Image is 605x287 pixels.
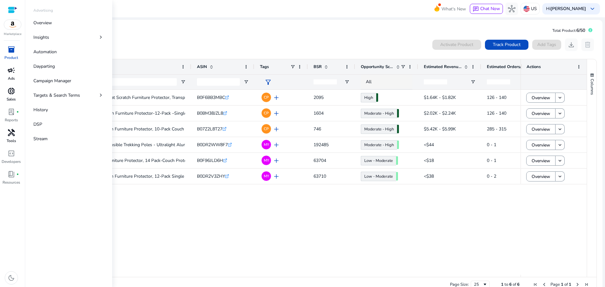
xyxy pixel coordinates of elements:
button: Open Filter Menu [470,79,475,84]
span: 61.36 [397,141,399,149]
p: Overview [33,20,52,26]
img: amazon.svg [4,20,21,29]
span: Estimated Orders/Day [487,64,525,70]
p: Reports [5,117,18,123]
span: 126 - 140 [487,95,506,100]
span: campaign [8,66,15,74]
span: 58.64 [396,172,398,181]
button: Open Filter Menu [181,79,186,84]
a: Moderate - High [361,124,397,134]
span: B0BM38JZL8 [197,110,223,116]
button: Overview [526,140,556,150]
p: Cat Scratch Furniture Protector, 14 Pack-Couch Protector from... [82,154,208,167]
span: B0F96JLD6H [197,158,223,164]
mat-icon: keyboard_arrow_down [557,126,563,132]
span: B0DR2WW8F7 [197,142,228,148]
span: Opportunity Score [361,64,394,70]
span: <$38 [424,173,434,179]
span: 192485 [314,142,329,148]
p: Anti Cat Scratch Furniture Protector, 12-Pack Single Sided Clear... [82,170,210,183]
span: <$44 [424,142,434,148]
span: 63704 [314,158,326,164]
span: 0 - 1 [487,158,496,164]
span: 63710 [314,173,326,179]
mat-icon: keyboard_arrow_down [557,142,563,148]
p: History [33,106,48,113]
span: CP [264,111,269,115]
span: fiber_manual_record [16,111,19,113]
span: 285 - 315 [487,126,506,132]
span: Overview [532,123,550,136]
span: BSR [314,64,322,70]
p: Ads [8,76,15,81]
p: Stream [33,135,48,142]
button: Overview [526,171,556,181]
span: All [366,79,372,85]
span: 746 [314,126,321,132]
mat-icon: keyboard_arrow_down [557,174,563,179]
span: hub [508,5,516,13]
span: MY [264,174,269,178]
img: us.svg [523,6,530,12]
span: 0 - 2 [487,173,496,179]
p: Targets & Search Terms [33,92,80,99]
p: Premium Collapsible Trekking Poles - Ultralight Aluminum&Carbon... [82,138,217,151]
span: add [273,110,280,117]
div: Next Page [575,282,580,287]
a: Low - Moderate [361,156,396,165]
span: add [273,125,280,133]
a: Moderate - High [361,140,397,150]
span: 126 - 140 [487,110,506,116]
span: 58.50 [396,156,398,165]
div: Last Page [584,282,589,287]
p: Sales [7,96,16,102]
button: download [565,38,578,51]
span: What's New [441,3,466,14]
b: [PERSON_NAME] [550,6,586,12]
p: Dayparting [33,63,55,70]
button: Overview [526,156,556,166]
span: <$18 [424,158,434,164]
span: dark_mode [8,274,15,282]
span: B0F6BB3MBC [197,95,225,100]
p: Campaign Manager [33,77,71,84]
span: inventory_2 [8,46,15,53]
button: Overview [526,93,556,103]
p: DSP [33,121,42,128]
p: US [531,3,537,14]
a: Moderate - High [361,109,397,118]
span: chat [473,6,479,12]
span: Estimated Revenue/Day [424,64,462,70]
p: Insights [33,34,49,41]
span: CP [264,95,269,99]
span: Track Product [493,41,521,48]
span: add [273,173,280,180]
button: Open Filter Menu [244,79,249,84]
span: 73.13 [397,125,399,133]
span: Actions [527,64,541,70]
span: $5.42K - $5.99K [424,126,456,132]
span: donut_small [8,87,15,95]
span: code_blocks [8,150,15,157]
a: High [361,93,376,102]
span: Overview [532,107,550,120]
span: chevron_right [98,92,104,98]
span: MY [264,143,269,146]
span: 1604 [314,110,324,116]
input: Product Name Filter Input [55,78,177,86]
span: add [273,94,280,101]
p: Developers [2,159,21,164]
span: filter_alt [264,78,272,86]
button: Overview [526,124,556,134]
p: 18 Pcs Large Cat Scratch Furniture Protector, Transparent Couch... [82,91,211,104]
span: Columns [589,79,595,95]
span: handyman [8,129,15,136]
p: Hi [546,7,586,11]
span: Overview [532,139,550,152]
a: Low - Moderate [361,172,396,181]
p: Anti Cat Scratch Furniture Protector, 10-Pack Couch Protector... [82,123,206,135]
span: download [568,41,575,49]
button: chatChat Now [470,4,503,14]
span: MY [264,158,269,162]
mat-icon: keyboard_arrow_down [557,158,563,164]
